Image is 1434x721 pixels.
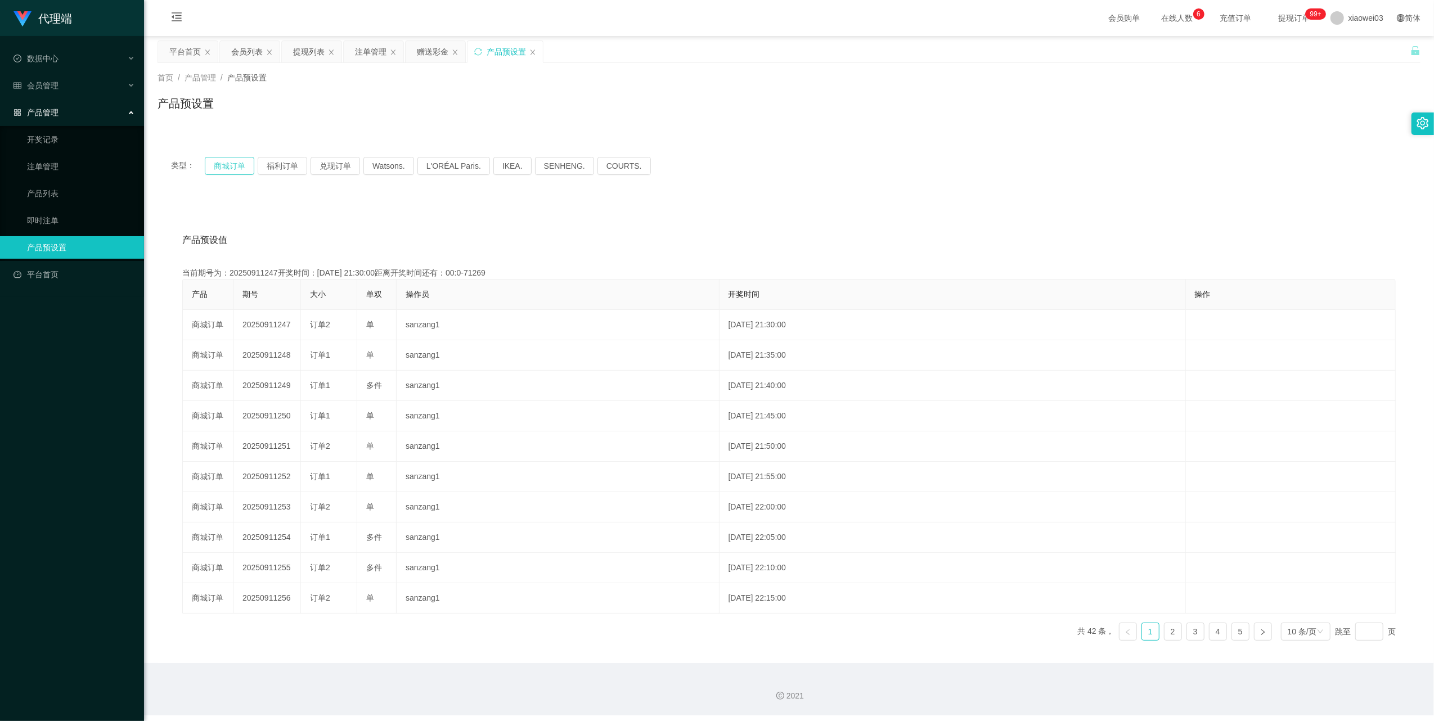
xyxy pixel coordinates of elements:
i: 图标: table [14,82,21,89]
span: 会员管理 [14,81,59,90]
span: 单 [366,411,374,420]
span: 订单2 [310,502,330,511]
div: 平台首页 [169,41,201,62]
td: 20250911251 [233,431,301,462]
li: 下一页 [1254,623,1272,641]
i: 图标: left [1125,629,1131,636]
div: 10 条/页 [1288,623,1316,640]
div: 赠送彩金 [417,41,448,62]
td: 商城订单 [183,401,233,431]
span: 订单1 [310,350,330,359]
i: 图标: menu-fold [158,1,196,37]
td: 商城订单 [183,492,233,522]
button: Watsons. [363,157,414,175]
li: 3 [1186,623,1204,641]
i: 图标: check-circle-o [14,55,21,62]
p: 6 [1197,8,1201,20]
a: 即时注单 [27,209,135,232]
a: 5 [1232,623,1249,640]
span: 类型： [171,157,205,175]
span: 产品 [192,290,208,299]
span: 大小 [310,290,326,299]
td: 20250911249 [233,371,301,401]
td: sanzang1 [397,401,720,431]
span: 单 [366,472,374,481]
sup: 6 [1193,8,1204,20]
td: 商城订单 [183,462,233,492]
span: 订单1 [310,472,330,481]
i: 图标: close [266,49,273,56]
li: 上一页 [1119,623,1137,641]
button: SENHENG. [535,157,594,175]
a: 3 [1187,623,1204,640]
a: 开奖记录 [27,128,135,151]
td: 商城订单 [183,583,233,614]
td: 商城订单 [183,553,233,583]
span: 订单1 [310,411,330,420]
i: 图标: down [1317,628,1324,636]
img: logo.9652507e.png [14,11,32,27]
span: 单 [366,350,374,359]
div: 当前期号为：20250911247开奖时间：[DATE] 21:30:00距离开奖时间还有：00:0-71269 [182,267,1396,279]
span: / [178,73,180,82]
td: 20250911256 [233,583,301,614]
span: 订单1 [310,381,330,390]
span: 产品预设值 [182,233,227,247]
span: 单 [366,320,374,329]
a: 代理端 [14,13,72,22]
td: sanzang1 [397,371,720,401]
span: 产品预设置 [227,73,267,82]
span: 订单2 [310,320,330,329]
span: 产品管理 [14,108,59,117]
button: 兑现订单 [311,157,360,175]
td: 商城订单 [183,371,233,401]
td: [DATE] 21:30:00 [720,310,1186,340]
td: [DATE] 21:35:00 [720,340,1186,371]
h1: 产品预设置 [158,95,214,112]
h1: 代理端 [38,1,72,37]
td: sanzang1 [397,553,720,583]
span: 多件 [366,533,382,542]
td: sanzang1 [397,583,720,614]
span: 订单1 [310,533,330,542]
span: 操作 [1195,290,1211,299]
span: 多件 [366,563,382,572]
td: [DATE] 22:15:00 [720,583,1186,614]
span: 期号 [242,290,258,299]
button: COURTS. [597,157,651,175]
i: 图标: close [390,49,397,56]
td: [DATE] 21:55:00 [720,462,1186,492]
td: sanzang1 [397,310,720,340]
td: 20250911255 [233,553,301,583]
span: / [221,73,223,82]
td: 20250911253 [233,492,301,522]
td: 商城订单 [183,310,233,340]
li: 1 [1141,623,1159,641]
td: 商城订单 [183,340,233,371]
i: 图标: close [452,49,458,56]
button: IKEA. [493,157,532,175]
span: 多件 [366,381,382,390]
li: 5 [1231,623,1249,641]
span: 订单2 [310,563,330,572]
a: 1 [1142,623,1159,640]
sup: 1176 [1306,8,1326,20]
i: 图标: close [328,49,335,56]
td: sanzang1 [397,340,720,371]
div: 注单管理 [355,41,386,62]
td: 20250911252 [233,462,301,492]
i: 图标: global [1397,14,1405,22]
li: 4 [1209,623,1227,641]
a: 2 [1165,623,1181,640]
span: 订单2 [310,593,330,602]
i: 图标: setting [1417,117,1429,129]
span: 在线人数 [1156,14,1199,22]
td: [DATE] 21:40:00 [720,371,1186,401]
span: 产品管理 [185,73,216,82]
button: 商城订单 [205,157,254,175]
span: 订单2 [310,441,330,450]
td: sanzang1 [397,431,720,462]
td: 20250911248 [233,340,301,371]
a: 产品预设置 [27,236,135,259]
td: sanzang1 [397,462,720,492]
